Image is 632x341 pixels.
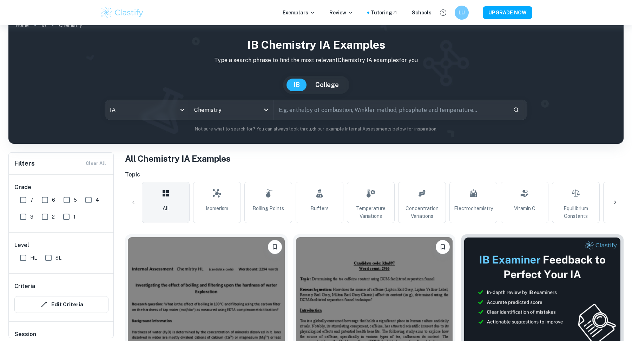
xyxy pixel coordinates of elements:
[514,205,535,212] span: Vitamin C
[252,205,284,212] span: Boiling Points
[74,196,77,204] span: 5
[455,6,469,20] button: LU
[125,170,624,179] h6: Topic
[73,213,75,221] span: 1
[52,196,55,204] span: 6
[436,240,450,254] button: Bookmark
[14,241,108,249] h6: Level
[163,205,169,212] span: All
[274,100,507,120] input: E.g. enthalpy of combustion, Winkler method, phosphate and temperature...
[14,296,108,313] button: Edit Criteria
[268,240,282,254] button: Bookmark
[52,213,55,221] span: 2
[14,282,35,290] h6: Criteria
[96,196,99,204] span: 4
[310,205,329,212] span: Buffers
[437,7,449,19] button: Help and Feedback
[14,56,618,65] p: Type a search phrase to find the most relevant Chemistry IA examples for you
[14,126,618,133] p: Not sure what to search for? You can always look through our example Internal Assessments below f...
[125,152,624,165] h1: All Chemistry IA Examples
[401,205,443,220] span: Concentration Variations
[555,205,597,220] span: Equilibrium Constants
[206,205,228,212] span: Isomerism
[105,100,189,120] div: IA
[412,9,432,16] a: Schools
[350,205,391,220] span: Temperature Variations
[371,9,398,16] a: Tutoring
[283,9,315,16] p: Exemplars
[483,6,532,19] button: UPGRADE NOW
[30,213,33,221] span: 3
[308,79,346,91] button: College
[329,9,353,16] p: Review
[14,36,618,53] h1: IB Chemistry IA examples
[59,21,82,29] p: Chemistry
[15,20,29,30] a: Home
[287,79,307,91] button: IB
[510,104,522,116] button: Search
[14,183,108,192] h6: Grade
[14,159,35,168] h6: Filters
[100,6,144,20] img: Clastify logo
[261,105,271,115] button: Open
[454,205,493,212] span: Electrochemistry
[30,254,37,262] span: HL
[55,254,61,262] span: SL
[30,196,33,204] span: 7
[41,20,46,30] a: IA
[458,9,466,16] h6: LU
